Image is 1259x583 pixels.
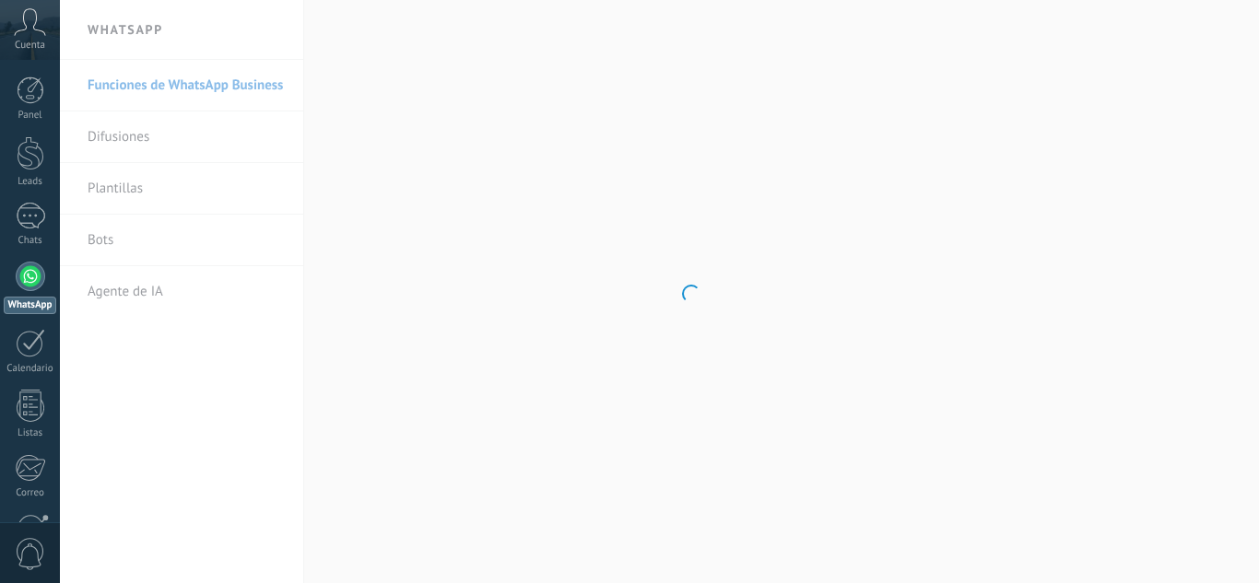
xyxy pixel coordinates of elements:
[15,40,45,52] span: Cuenta
[4,235,57,247] div: Chats
[4,427,57,439] div: Listas
[4,110,57,122] div: Panel
[4,487,57,499] div: Correo
[4,297,56,314] div: WhatsApp
[4,176,57,188] div: Leads
[4,363,57,375] div: Calendario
